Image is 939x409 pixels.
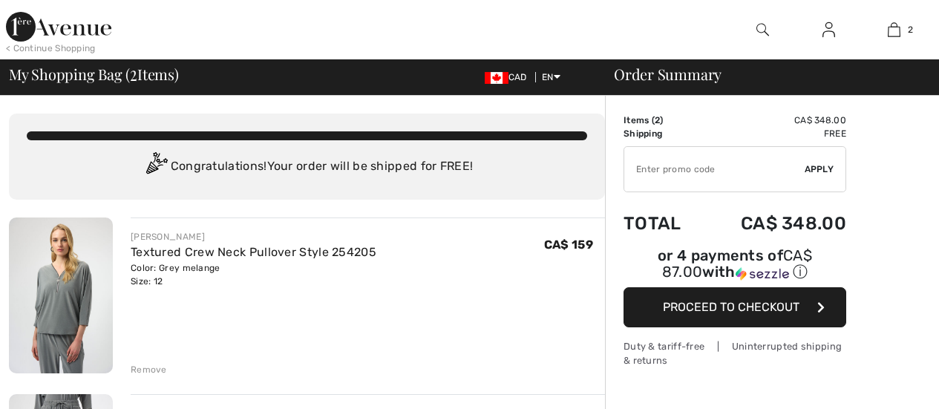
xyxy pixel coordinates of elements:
[596,67,930,82] div: Order Summary
[822,21,835,39] img: My Info
[624,287,846,327] button: Proceed to Checkout
[908,23,913,36] span: 2
[663,300,799,314] span: Proceed to Checkout
[6,12,111,42] img: 1ère Avenue
[624,127,702,140] td: Shipping
[624,114,702,127] td: Items ( )
[130,63,137,82] span: 2
[131,363,167,376] div: Remove
[6,42,96,55] div: < Continue Shopping
[655,115,660,125] span: 2
[27,152,587,182] div: Congratulations! Your order will be shipped for FREE!
[662,246,812,281] span: CA$ 87.00
[131,245,376,259] a: Textured Crew Neck Pullover Style 254205
[485,72,533,82] span: CAD
[624,339,846,367] div: Duty & tariff-free | Uninterrupted shipping & returns
[702,114,846,127] td: CA$ 348.00
[131,261,376,288] div: Color: Grey melange Size: 12
[131,230,376,243] div: [PERSON_NAME]
[624,147,805,192] input: Promo code
[805,163,834,176] span: Apply
[624,249,846,287] div: or 4 payments ofCA$ 87.00withSezzle Click to learn more about Sezzle
[624,198,702,249] td: Total
[736,267,789,281] img: Sezzle
[485,72,508,84] img: Canadian Dollar
[9,217,113,373] img: Textured Crew Neck Pullover Style 254205
[862,21,926,39] a: 2
[9,67,179,82] span: My Shopping Bag ( Items)
[544,238,593,252] span: CA$ 159
[702,127,846,140] td: Free
[811,21,847,39] a: Sign In
[702,198,846,249] td: CA$ 348.00
[624,249,846,282] div: or 4 payments of with
[542,72,560,82] span: EN
[756,21,769,39] img: search the website
[888,21,900,39] img: My Bag
[141,152,171,182] img: Congratulation2.svg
